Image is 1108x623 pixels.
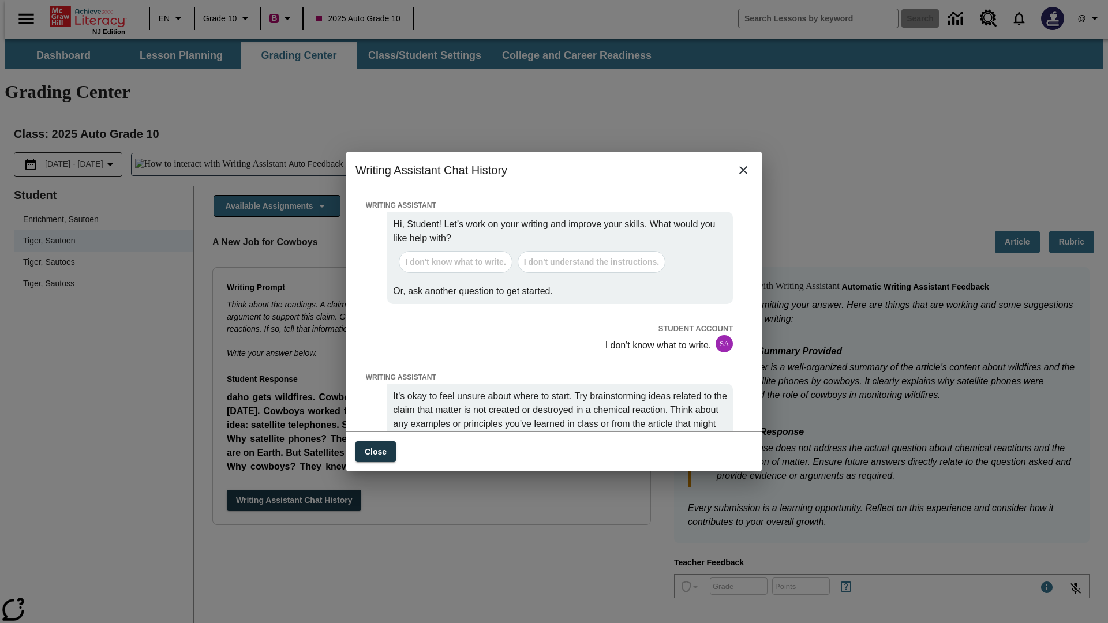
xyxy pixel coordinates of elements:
[734,161,753,179] button: close
[393,389,727,472] p: It's okay to feel unsure about where to start. Try brainstorming ideas related to the claim that ...
[346,152,762,189] h2: Writing Assistant Chat History
[366,371,733,384] p: WRITING ASSISTANT
[355,441,396,463] button: Close
[393,245,671,279] div: Default questions for Users
[393,284,727,298] p: Or, ask another question to get started.
[366,199,733,212] p: WRITING ASSISTANT
[393,217,727,245] p: Hi, Student! Let’s work on your writing and improve your skills. What would you like help with?
[366,322,733,335] p: STUDENT ACCOUNT
[716,335,733,352] div: SA
[357,212,391,228] img: Writing Assistant icon
[357,384,391,400] img: Writing Assistant icon
[605,339,712,352] p: I don't know what to write.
